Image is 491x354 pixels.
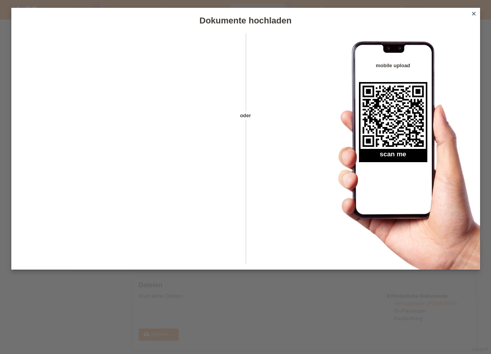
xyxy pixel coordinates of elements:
[469,10,479,19] a: close
[232,111,259,120] span: oder
[23,53,232,248] iframe: Upload
[11,16,480,25] h1: Dokumente hochladen
[359,63,427,68] h4: mobile upload
[471,11,477,17] i: close
[359,150,427,162] h2: scan me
